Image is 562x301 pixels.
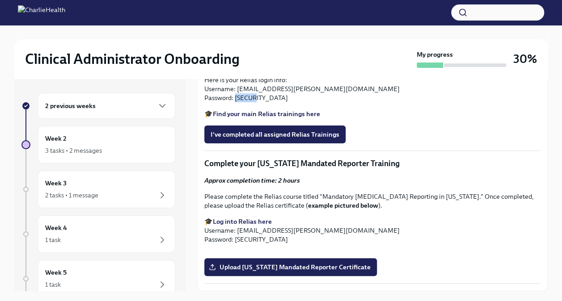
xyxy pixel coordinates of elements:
[417,50,453,59] strong: My progress
[204,75,540,102] p: Here is your Relias login info: Username: [EMAIL_ADDRESS][PERSON_NAME][DOMAIN_NAME] Password: [SE...
[213,110,320,118] a: Find your main Relias trainings here
[21,126,175,163] a: Week 23 tasks • 2 messages
[21,215,175,253] a: Week 41 task
[45,101,96,111] h6: 2 previous weeks
[213,217,272,226] a: Log into Relias here
[45,268,67,277] h6: Week 5
[45,134,67,143] h6: Week 2
[204,192,540,210] p: Please complete the Relias course titled "Mandatory [MEDICAL_DATA] Reporting in [US_STATE]." Once...
[45,235,61,244] div: 1 task
[204,125,346,143] button: I've completed all assigned Relias Trainings
[21,171,175,208] a: Week 32 tasks • 1 message
[204,109,540,118] p: 🎓
[204,217,540,244] p: 🎓 Username: [EMAIL_ADDRESS][PERSON_NAME][DOMAIN_NAME] Password: [SECURITY_DATA]
[45,191,98,200] div: 2 tasks • 1 message
[211,263,371,272] span: Upload [US_STATE] Mandated Reporter Certificate
[211,130,339,139] span: I've completed all assigned Relias Trainings
[45,146,102,155] div: 3 tasks • 2 messages
[38,93,175,119] div: 2 previous weeks
[45,223,67,233] h6: Week 4
[204,258,377,276] label: Upload [US_STATE] Mandated Reporter Certificate
[204,176,300,184] strong: Approx completion time: 2 hours
[513,51,537,67] h3: 30%
[21,260,175,297] a: Week 51 task
[204,158,540,169] p: Complete your [US_STATE] Mandated Reporter Training
[45,178,67,188] h6: Week 3
[45,280,61,289] div: 1 task
[25,50,240,68] h2: Clinical Administrator Onboarding
[18,5,65,20] img: CharlieHealth
[308,201,378,209] strong: example pictured below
